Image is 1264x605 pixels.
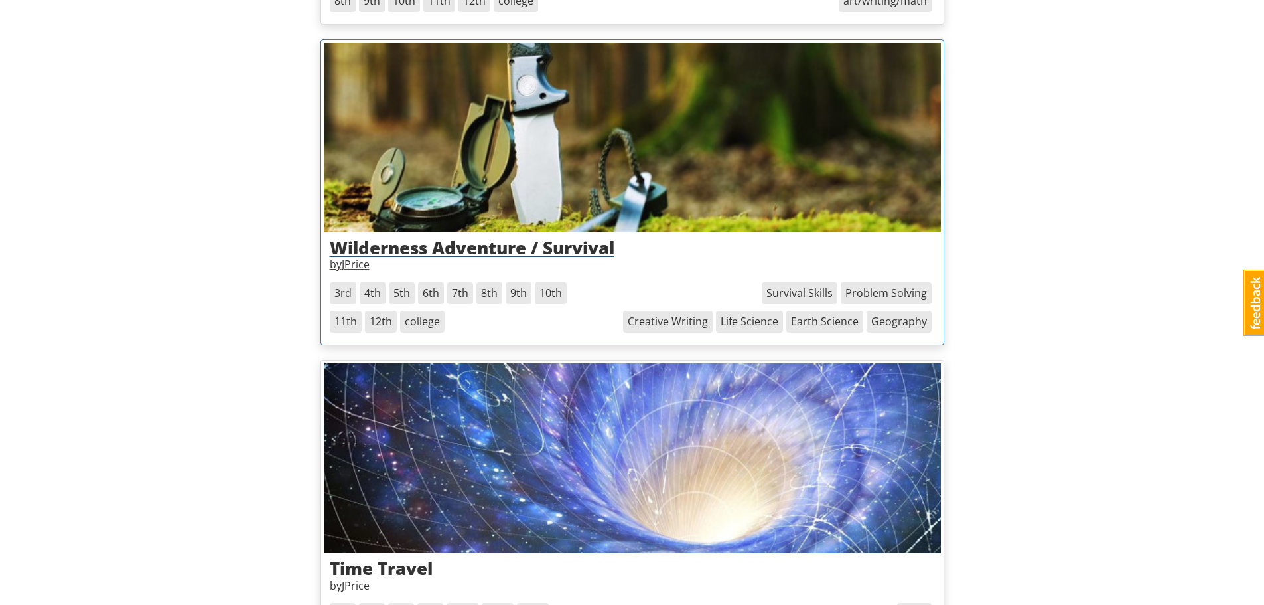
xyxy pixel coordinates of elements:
span: college [400,311,445,333]
span: 11th [330,311,362,333]
span: Survival Skills [762,282,837,304]
span: Problem Solving [841,282,932,304]
span: Life Science [716,311,783,333]
p: by JPrice [330,578,935,594]
span: Geography [867,311,932,333]
span: 12th [365,311,397,333]
p: by JPrice [330,257,935,272]
span: Creative Writing [623,311,713,333]
a: Wilderness Adventure / SurvivalbyJPrice3rd 4th 5th 6th 7th 8th 9th 10th 11th 12th collegeGeograph... [320,39,944,345]
span: 6th [418,282,444,304]
span: 8th [476,282,502,304]
span: 3rd [330,282,356,304]
img: fl5sffwcf8lms7bjasrq.jpg [324,363,941,553]
h3: Wilderness Adventure / Survival [330,238,935,258]
img: jhptzdg5o2kxi3cbdpx8.jpg [324,43,941,232]
span: 10th [535,282,567,304]
span: 9th [506,282,531,304]
span: 5th [389,282,415,304]
span: 4th [360,282,386,304]
span: Earth Science [786,311,863,333]
span: 7th [447,282,473,304]
h3: Time Travel [330,559,935,578]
